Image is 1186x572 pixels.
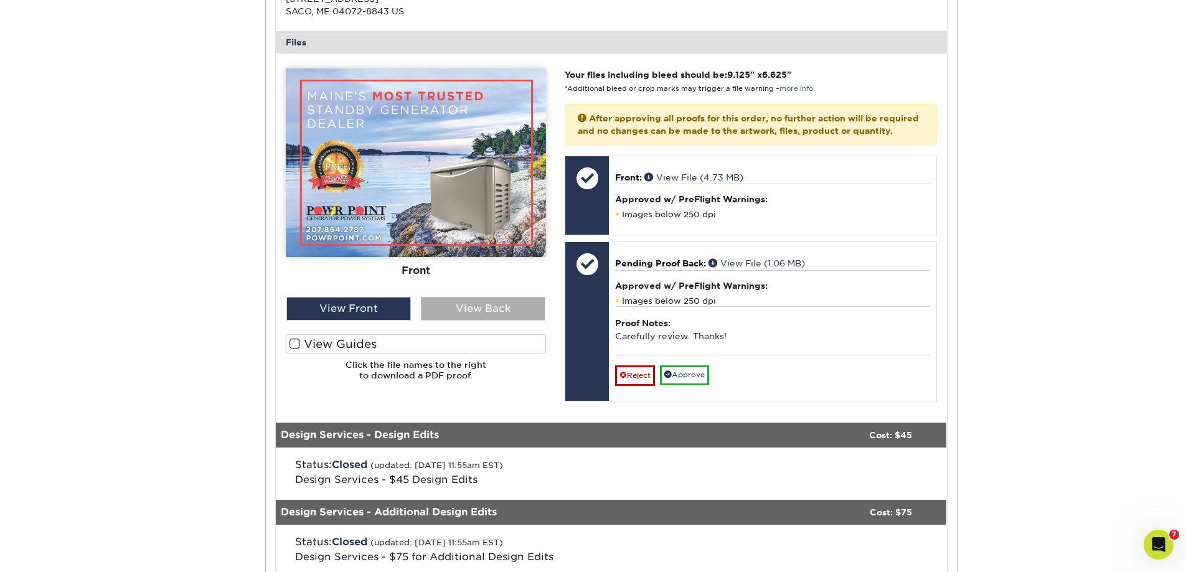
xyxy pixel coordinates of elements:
[565,70,791,80] strong: Your files including bleed should be: " x "
[370,538,503,547] small: (updated: [DATE] 11:55am EST)
[1144,530,1174,560] iframe: Intercom live chat
[615,258,706,268] span: Pending Proof Back:
[615,306,930,355] div: Carefully review. Thanks!
[615,281,930,291] h4: Approved w/ PreFlight Warnings:
[762,70,787,80] span: 6.625
[615,318,671,328] strong: Proof Notes:
[1169,530,1179,540] span: 7
[421,297,545,321] div: View Back
[615,209,930,220] li: Images below 250 dpi
[708,258,805,268] a: View File (1.06 MB)
[3,534,106,568] iframe: Google Customer Reviews
[615,296,930,306] li: Images below 250 dpi
[660,365,709,385] a: Approve
[779,85,813,93] a: more info
[644,172,743,182] a: View File (4.73 MB)
[286,257,546,284] div: Front
[281,506,497,518] strong: Design Services - Additional Design Edits
[332,536,367,548] span: Closed
[615,172,642,182] span: Front:
[869,429,912,439] strong: Cost: $45
[286,360,546,390] h6: Click the file names to the right to download a PDF proof.
[286,297,411,321] div: View Front
[295,551,553,563] span: Design Services - $75 for Additional Design Edits
[565,85,813,93] small: *Additional bleed or crop marks may trigger a file warning –
[578,113,919,136] strong: After approving all proofs for this order, no further action will be required and no changes can ...
[615,194,930,204] h4: Approved w/ PreFlight Warnings:
[286,457,720,487] div: Status:
[281,429,439,441] strong: Design Services - Design Edits
[870,507,912,517] strong: Cost: $75
[370,461,503,470] small: (updated: [DATE] 11:55am EST)
[727,70,750,80] span: 9.125
[286,334,546,354] label: View Guides
[286,535,720,565] div: Status:
[332,459,367,471] span: Closed
[295,474,478,485] span: Design Services - $45 Design Edits
[276,31,947,54] div: Files
[615,365,655,385] a: Reject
